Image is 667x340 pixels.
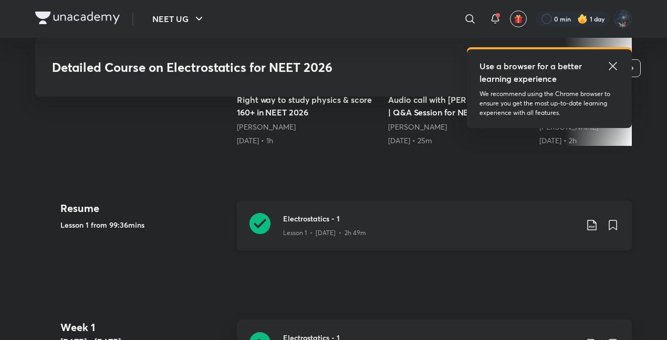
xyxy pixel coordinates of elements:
[614,10,632,28] img: Muskan Kumar
[237,135,380,146] div: 23rd May • 1h
[514,14,523,24] img: avatar
[52,60,463,75] h3: Detailed Course on Electrostatics for NEET 2026
[146,8,212,29] button: NEET UG
[480,89,619,118] p: We recommend using the Chrome browser to ensure you get the most up-to-date learning experience w...
[60,320,228,335] h4: Week 1
[237,122,380,132] div: Prateek Jain
[480,60,584,85] h5: Use a browser for a better learning experience
[388,93,531,119] h5: Audio call with [PERSON_NAME] Sir | Q&A Session for NEET
[237,93,380,119] h5: Right way to study physics & score 160+ in NEET 2026
[283,213,577,224] h3: Electrostatics - 1
[283,228,366,238] p: Lesson 1 • [DATE] • 2h 49m
[510,10,527,27] button: avatar
[388,135,531,146] div: 31st May • 25m
[237,122,296,132] a: [PERSON_NAME]
[388,122,447,132] a: [PERSON_NAME]
[35,12,120,27] a: Company Logo
[577,14,588,24] img: streak
[35,12,120,24] img: Company Logo
[237,200,632,263] a: Electrostatics - 1Lesson 1 • [DATE] • 2h 49m
[60,219,228,230] h5: Lesson 1 from 99:36mins
[60,200,228,216] h4: Resume
[388,122,531,132] div: Prateek Jain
